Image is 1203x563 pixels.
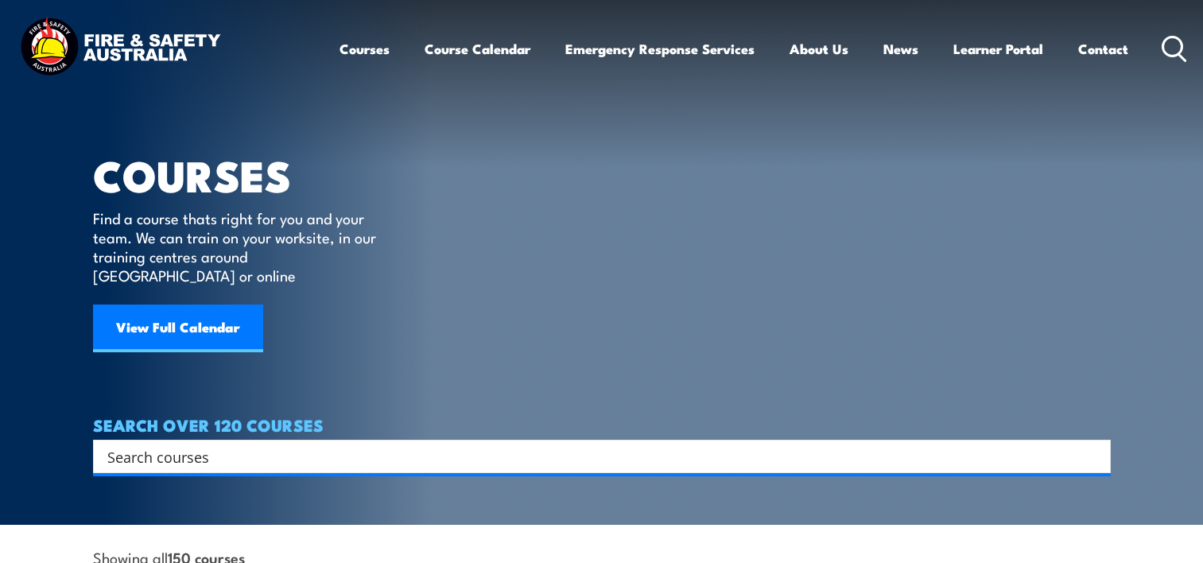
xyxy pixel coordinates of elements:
[93,305,263,352] a: View Full Calendar
[93,208,383,285] p: Find a course thats right for you and your team. We can train on your worksite, in our training c...
[883,28,918,70] a: News
[340,28,390,70] a: Courses
[1078,28,1128,70] a: Contact
[790,28,848,70] a: About Us
[953,28,1043,70] a: Learner Portal
[1083,445,1105,468] button: Search magnifier button
[425,28,530,70] a: Course Calendar
[93,416,1111,433] h4: SEARCH OVER 120 COURSES
[565,28,755,70] a: Emergency Response Services
[111,445,1079,468] form: Search form
[107,445,1076,468] input: Search input
[93,156,399,193] h1: COURSES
